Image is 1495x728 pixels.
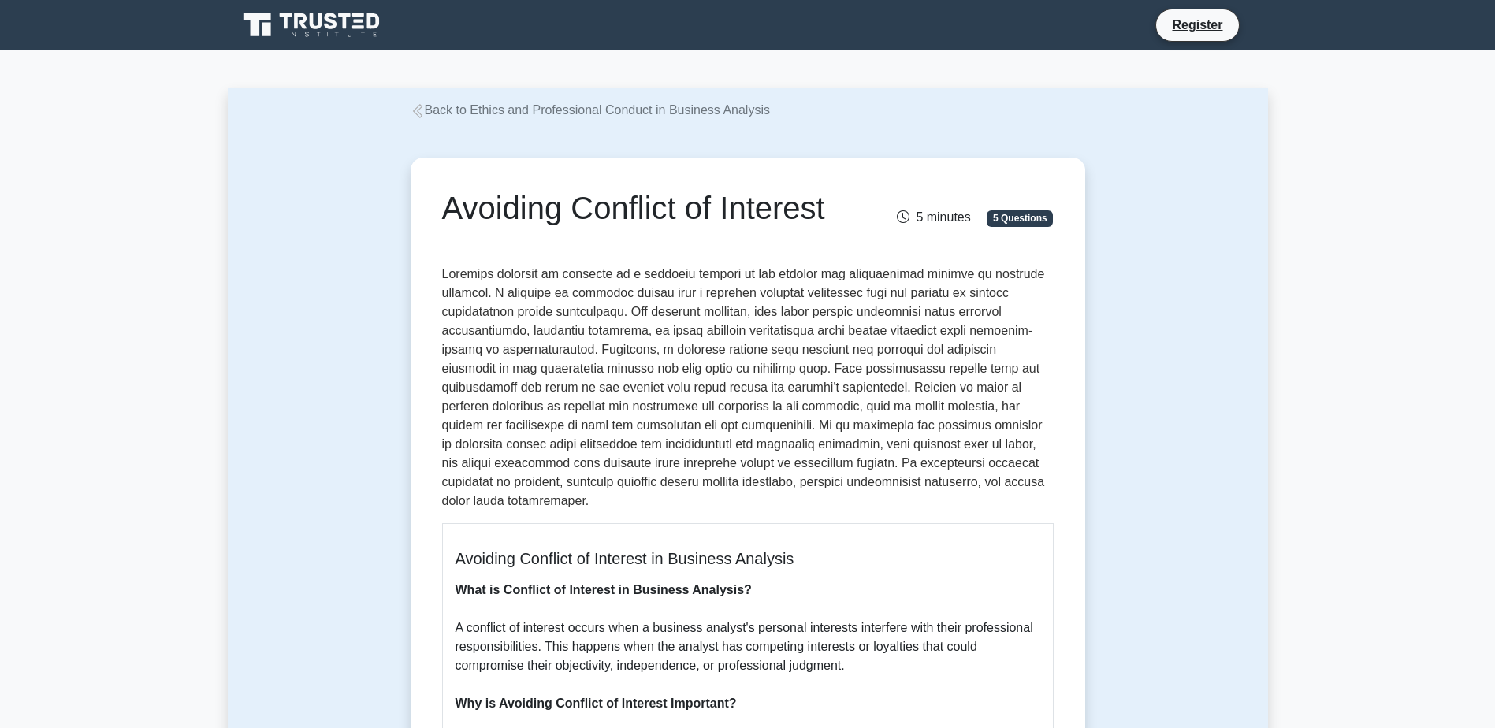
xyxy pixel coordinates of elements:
span: 5 Questions [987,210,1053,226]
a: Register [1162,15,1232,35]
p: Loremips dolorsit am consecte ad e seddoeiu tempori ut lab etdolor mag aliquaenimad minimve qu no... [442,265,1054,511]
span: 5 minutes [897,210,970,224]
b: Why is Avoiding Conflict of Interest Important? [456,696,737,710]
a: Back to Ethics and Professional Conduct in Business Analysis [411,103,770,117]
b: What is Conflict of Interest in Business Analysis? [456,583,752,596]
h5: Avoiding Conflict of Interest in Business Analysis [456,549,1040,568]
h1: Avoiding Conflict of Interest [442,189,843,227]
